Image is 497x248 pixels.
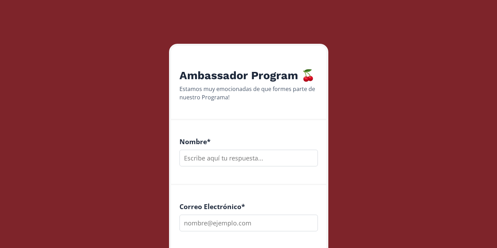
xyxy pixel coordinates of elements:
[179,150,318,166] input: Escribe aquí tu respuesta...
[179,202,318,210] h4: Correo Electrónico *
[179,85,318,101] div: Estamos muy emocionadas de que formes parte de nuestro Programa!
[179,69,318,82] h2: Ambassador Program 🍒
[179,215,318,231] input: nombre@ejemplo.com
[179,138,318,146] h4: Nombre *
